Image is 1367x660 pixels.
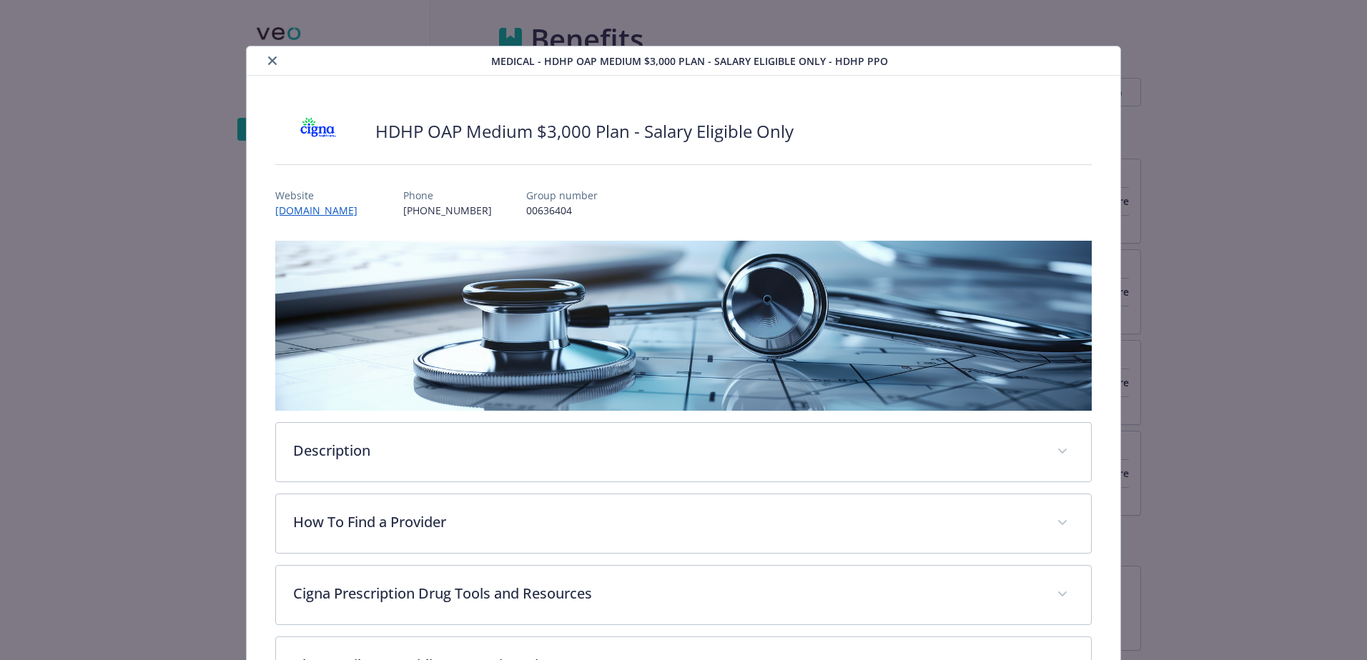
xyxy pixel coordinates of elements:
[403,203,492,218] p: [PHONE_NUMBER]
[403,188,492,203] p: Phone
[293,511,1040,533] p: How To Find a Provider
[276,494,1091,553] div: How To Find a Provider
[293,440,1040,461] p: Description
[526,188,598,203] p: Group number
[264,52,281,69] button: close
[276,423,1091,481] div: Description
[275,188,369,203] p: Website
[491,54,888,69] span: Medical - HDHP OAP Medium $3,000 Plan - Salary Eligible Only - HDHP PPO
[275,204,369,217] a: [DOMAIN_NAME]
[275,241,1092,411] img: banner
[375,119,794,144] h2: HDHP OAP Medium $3,000 Plan - Salary Eligible Only
[276,566,1091,624] div: Cigna Prescription Drug Tools and Resources
[293,583,1040,604] p: Cigna Prescription Drug Tools and Resources
[526,203,598,218] p: 00636404
[275,110,361,153] img: CIGNA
